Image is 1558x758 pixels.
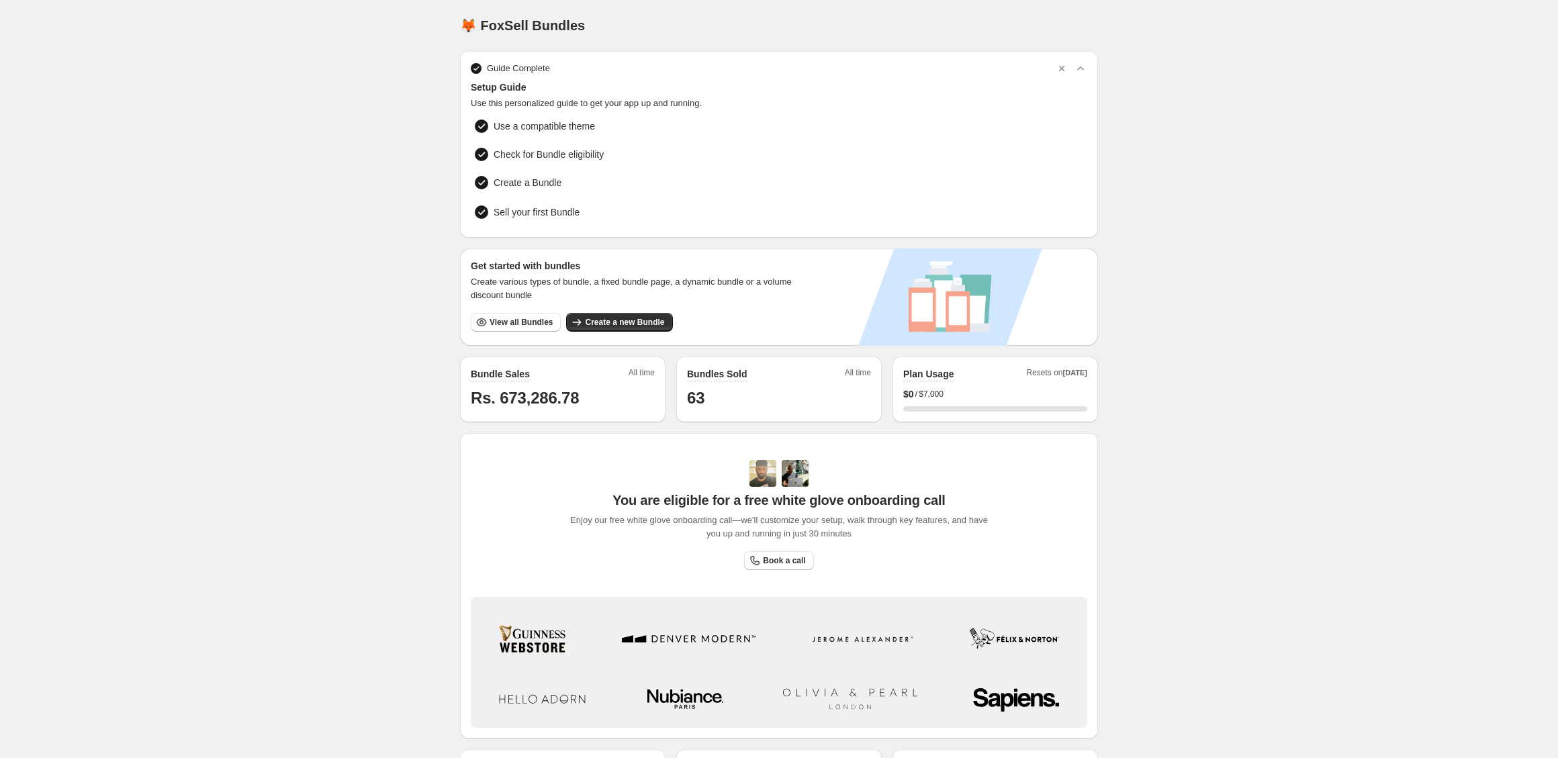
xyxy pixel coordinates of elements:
h2: Plan Usage [903,367,954,381]
button: Create a new Bundle [566,313,672,332]
div: / [903,387,1087,401]
h1: 63 [687,387,871,409]
span: [DATE] [1063,369,1087,377]
span: All time [845,367,871,382]
span: Book a call [763,555,805,566]
h1: Rs. 673,286.78 [471,387,655,409]
button: View all Bundles [471,313,561,332]
span: $7,000 [919,389,944,399]
span: Guide Complete [487,62,550,75]
span: Setup Guide [471,81,1087,94]
span: Enjoy our free white glove onboarding call—we'll customize your setup, walk through key features,... [563,514,995,540]
span: View all Bundles [490,317,553,328]
h2: Bundle Sales [471,367,530,381]
span: Use this personalized guide to get your app up and running. [471,97,1087,110]
span: Use a compatible theme [494,120,595,133]
h1: 🦊 FoxSell Bundles [460,17,585,34]
img: Prakhar [782,460,809,487]
span: You are eligible for a free white glove onboarding call [612,492,945,508]
span: Resets on [1027,367,1088,382]
h2: Bundles Sold [687,367,747,381]
span: Check for Bundle eligibility [494,148,604,161]
a: Book a call [744,551,813,570]
h3: Get started with bundles [471,259,805,273]
span: Sell your first Bundle [494,205,580,219]
img: Adi [749,460,776,487]
span: $ 0 [903,387,914,401]
span: Create a new Bundle [585,317,664,328]
span: Create various types of bundle, a fixed bundle page, a dynamic bundle or a volume discount bundle [471,275,805,302]
span: All time [629,367,655,382]
span: Create a Bundle [494,176,688,189]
